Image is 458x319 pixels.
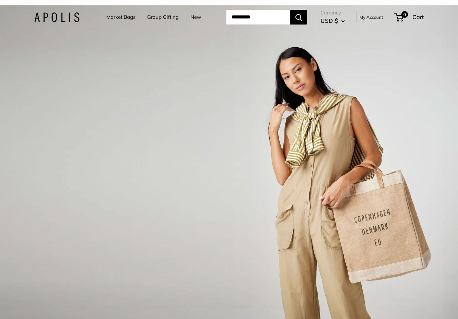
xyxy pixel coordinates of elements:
[226,10,290,25] input: Search...
[34,12,79,22] img: Apolis
[147,12,179,22] a: Group Gifting
[106,12,135,22] a: Market Bags
[290,10,307,25] button: Search
[321,8,345,17] span: Currency
[359,13,383,21] a: My Account
[190,12,201,22] a: New
[395,12,424,22] a: 0 Cart
[321,17,338,24] span: USD $
[412,13,424,20] span: Cart
[321,15,345,26] button: USD $
[401,11,408,18] span: 0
